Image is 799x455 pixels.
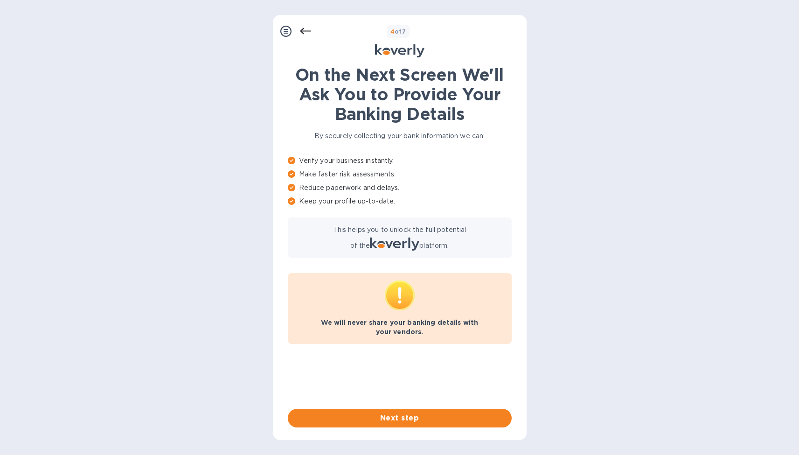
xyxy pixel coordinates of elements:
[295,413,504,424] span: Next step
[333,225,466,235] p: This helps you to unlock the full potential
[390,28,395,35] span: 4
[288,156,512,166] p: Verify your business instantly.
[295,318,504,336] p: We will never share your banking details with your vendors.
[288,169,512,179] p: Make faster risk assessments.
[288,183,512,193] p: Reduce paperwork and delays.
[288,131,512,141] p: By securely collecting your bank information we can:
[390,28,406,35] b: of 7
[288,409,512,427] button: Next step
[288,196,512,206] p: Keep your profile up-to-date.
[350,238,449,251] p: of the platform.
[288,65,512,124] h1: On the Next Screen We'll Ask You to Provide Your Banking Details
